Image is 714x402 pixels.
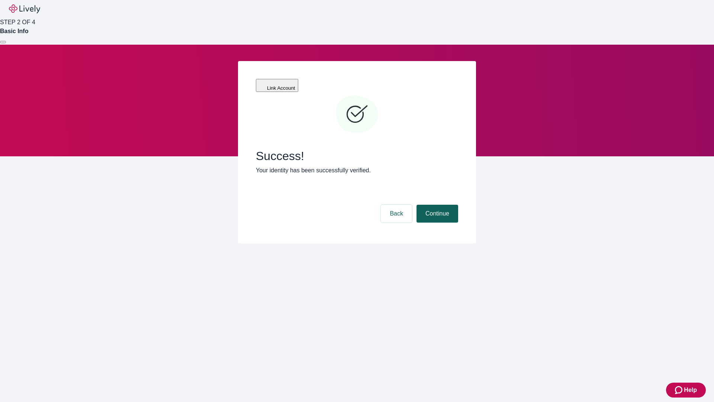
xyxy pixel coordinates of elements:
span: Success! [256,149,458,163]
button: Link Account [256,79,298,92]
svg: Zendesk support icon [675,386,684,395]
img: Lively [9,4,40,13]
button: Zendesk support iconHelp [666,383,706,398]
p: Your identity has been successfully verified. [256,166,458,175]
button: Continue [416,205,458,223]
svg: Checkmark icon [335,92,379,137]
span: Help [684,386,697,395]
button: Back [381,205,412,223]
